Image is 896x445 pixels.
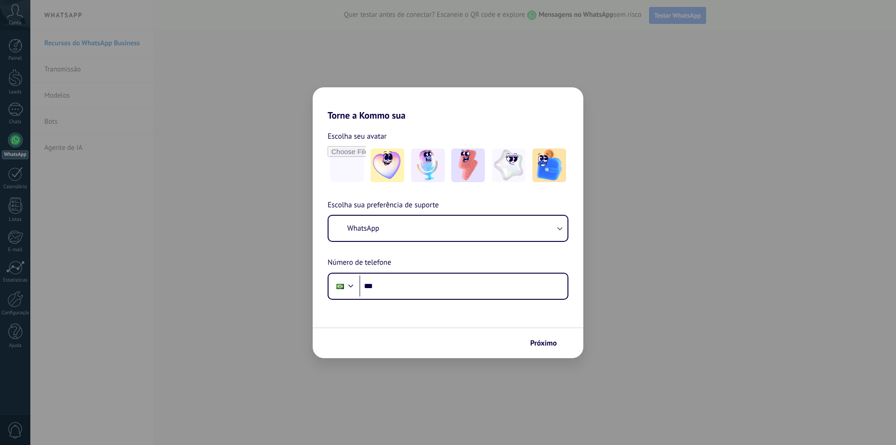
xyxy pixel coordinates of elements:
[530,340,557,346] span: Próximo
[328,257,391,269] span: Número de telefone
[331,276,349,296] div: Brazil: + 55
[313,87,583,121] h2: Torne a Kommo sua
[451,148,485,182] img: -3.jpeg
[492,148,525,182] img: -4.jpeg
[347,224,379,233] span: WhatsApp
[371,148,404,182] img: -1.jpeg
[328,199,439,212] span: Escolha sua preferência de suporte
[328,130,387,142] span: Escolha seu avatar
[532,148,566,182] img: -5.jpeg
[411,148,445,182] img: -2.jpeg
[526,335,569,351] button: Próximo
[329,216,567,241] button: WhatsApp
